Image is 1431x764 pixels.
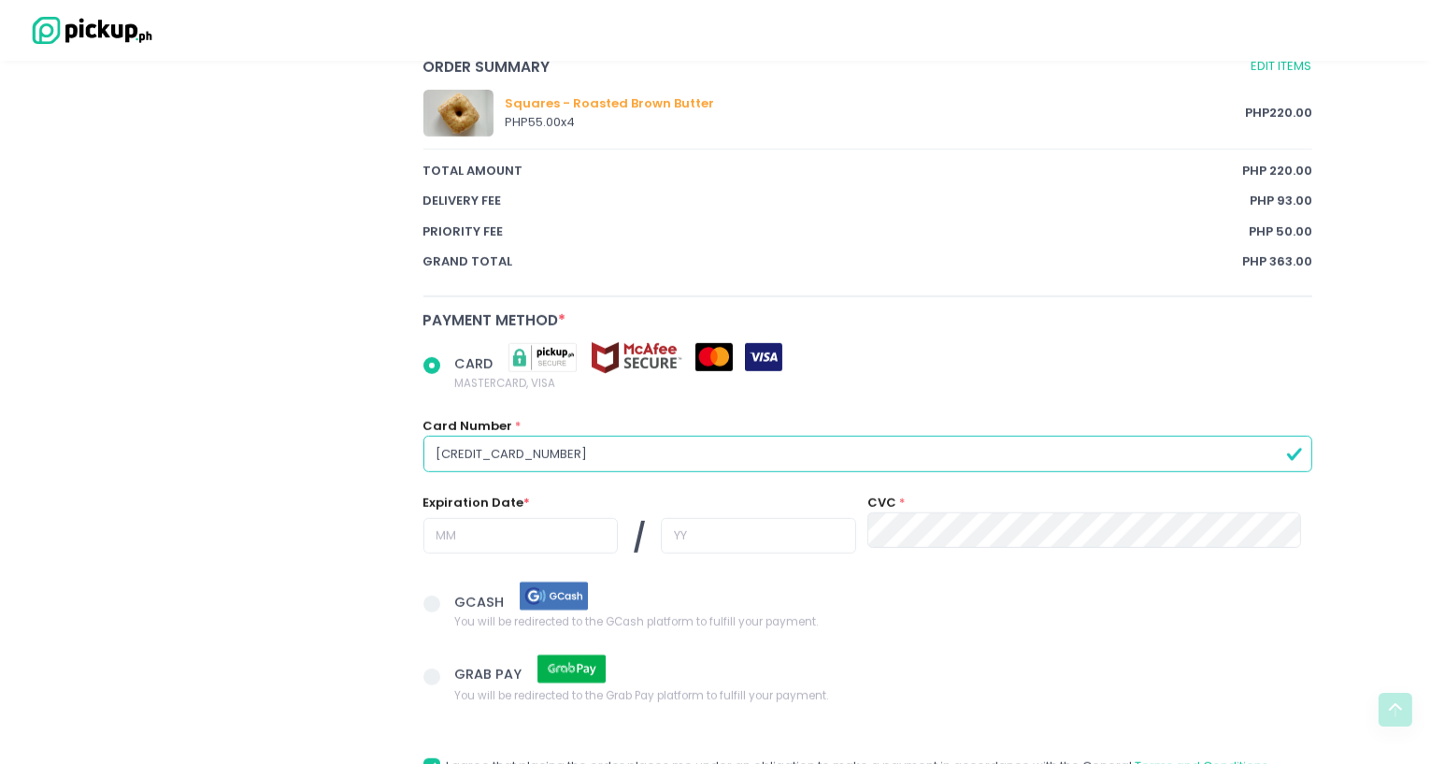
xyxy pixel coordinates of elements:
label: Expiration Date [423,494,531,512]
label: CVC [867,494,896,512]
span: PHP 220.00 [1242,162,1312,180]
span: PHP 220.00 [1245,104,1312,123]
img: logo [23,14,154,47]
img: pickupsecure [496,341,590,374]
span: / [633,518,646,559]
input: Card Number [423,436,1313,471]
span: Delivery Fee [423,192,1251,210]
img: mcafee-secure [590,341,683,374]
span: PHP 363.00 [1242,252,1312,271]
img: gcash [508,580,601,613]
span: You will be redirected to the GCash platform to fulfill your payment. [454,613,818,631]
span: CARD [454,353,496,372]
span: GCASH [454,592,508,611]
span: PHP 50.00 [1249,223,1312,241]
div: Payment Method [423,310,1313,331]
div: PHP 55.00 x 4 [506,113,1246,132]
div: Squares - Roasted Brown Butter [506,94,1246,113]
img: grab pay [525,653,619,685]
img: mastercard [695,343,733,371]
span: GRAB PAY [454,666,525,685]
span: You will be redirected to the Grab Pay platform to fulfill your payment. [454,685,828,704]
input: MM [423,518,618,554]
img: visa [745,343,782,371]
a: Edit Items [1250,56,1312,78]
span: total amount [423,162,1243,180]
span: Priority Fee [423,223,1250,241]
span: MASTERCARD, VISA [454,374,782,393]
span: Grand total [423,252,1243,271]
span: Order Summary [423,56,1247,78]
label: Card Number [423,417,513,436]
input: YY [661,518,855,554]
span: PHP 93.00 [1250,192,1312,210]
